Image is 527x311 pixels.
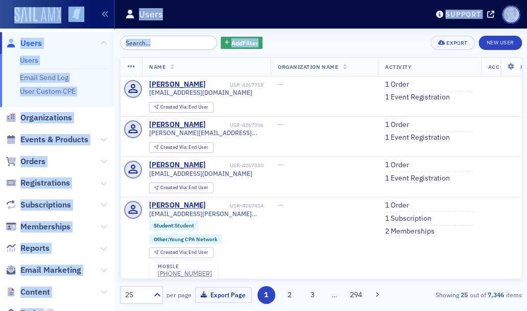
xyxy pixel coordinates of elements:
span: Registrations [20,177,70,189]
button: 2 [280,286,298,304]
a: Email Send Log [20,73,68,82]
a: Events & Products [6,134,88,145]
a: Subscriptions [6,199,71,211]
div: USR-4267718 [208,82,264,88]
div: USR-4267414 [208,202,264,209]
a: Users [6,38,42,49]
span: Email Marketing [20,265,81,276]
span: [EMAIL_ADDRESS][DOMAIN_NAME] [149,89,252,96]
span: Created Via : [160,103,189,110]
a: 2 Memberships [385,227,435,236]
a: Registrations [6,177,70,189]
div: Created Via: End User [149,142,213,153]
a: 1 Event Registration [385,133,450,142]
a: Users [20,56,38,65]
button: AddFilter [221,37,262,49]
label: per page [166,290,191,299]
a: Orders [6,156,45,167]
div: Created Via: End User [149,247,213,258]
img: SailAMX [68,7,84,22]
a: Email Marketing [6,265,81,276]
span: Student : [154,222,175,229]
span: Users [20,38,42,49]
div: Other: [149,234,222,244]
span: — [278,160,283,169]
div: USR-4267510 [208,162,264,169]
span: Created Via : [160,184,189,191]
a: User Custom CPE [20,87,76,96]
span: Created Via : [160,144,189,150]
a: Organizations [6,112,72,123]
div: Created Via: End User [149,183,213,193]
span: Subscriptions [20,199,71,211]
span: Profile [502,6,520,23]
a: Student:Student [154,222,194,229]
a: Content [6,287,50,298]
button: 294 [347,286,365,304]
span: Activity [385,63,412,70]
span: … [327,290,341,299]
a: 1 Event Registration [385,174,450,183]
a: 1 Subscription [385,214,432,223]
a: 1 Order [385,201,409,210]
strong: 7,346 [486,290,506,299]
div: End User [160,105,209,110]
a: 1 Order [385,120,409,129]
span: Content [20,287,50,298]
span: Orders [20,156,45,167]
a: [PHONE_NUMBER] [158,270,212,277]
span: Name [149,63,165,70]
div: Student: [149,220,199,230]
a: [PERSON_NAME] [149,161,206,170]
strong: 25 [459,290,469,299]
div: Export [446,40,467,46]
a: [PERSON_NAME] [149,80,206,89]
div: End User [160,145,209,150]
a: Reports [6,243,50,254]
img: SailAMX [14,7,61,23]
div: Support [445,10,481,19]
a: View Homepage [61,7,84,24]
div: USR-4267706 [208,122,264,128]
div: End User [160,250,209,255]
a: Memberships [6,221,70,232]
span: Events & Products [20,134,88,145]
button: 3 [304,286,322,304]
div: Showing out of items [395,290,521,299]
span: Other : [154,236,169,243]
a: New User [478,36,521,50]
span: [EMAIL_ADDRESS][DOMAIN_NAME] [149,170,252,177]
span: Add Filter [231,38,258,47]
span: [EMAIL_ADDRESS][PERSON_NAME][DOMAIN_NAME] [149,210,263,218]
span: — [278,120,283,129]
button: Export [430,36,475,50]
a: [PERSON_NAME] [149,201,206,210]
span: [PERSON_NAME][EMAIL_ADDRESS][PERSON_NAME][DOMAIN_NAME] [149,129,263,137]
span: Reports [20,243,50,254]
h1: Users [139,8,163,20]
div: 25 [125,290,148,300]
a: 1 Event Registration [385,93,450,102]
span: Memberships [20,221,70,232]
span: Created Via : [160,249,189,255]
div: mobile [158,264,212,270]
a: 1 Order [385,161,409,170]
a: 1 Order [385,80,409,89]
button: Export Page [195,287,252,303]
div: Created Via: End User [149,102,213,113]
a: Other:Young CPA Network [154,236,218,243]
button: 1 [257,286,275,304]
span: — [278,80,283,89]
div: End User [160,185,209,191]
input: Search… [120,36,218,50]
a: [PERSON_NAME] [149,120,206,129]
span: — [278,200,283,210]
span: Organization Name [278,63,338,70]
span: Organizations [20,112,72,123]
